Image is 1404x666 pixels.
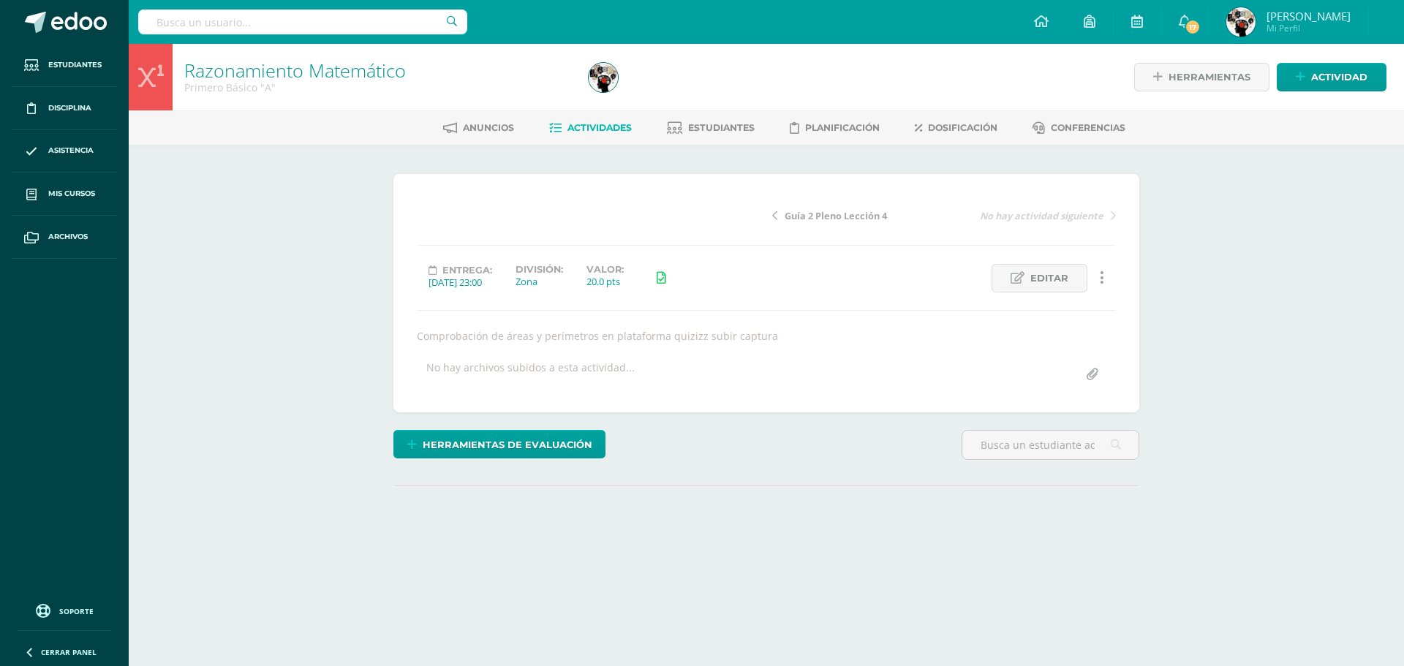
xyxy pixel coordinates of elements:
label: Valor: [586,264,624,275]
div: Primero Básico 'A' [184,80,571,94]
div: [DATE] 23:00 [429,276,492,289]
span: Mis cursos [48,188,95,200]
span: Editar [1030,265,1068,292]
span: Cerrar panel [41,647,97,657]
input: Busca un estudiante aquí... [962,431,1139,459]
div: Comprobación de áreas y perímetros en plataforma quizizz subir captura [411,329,1122,343]
a: Mis cursos [12,173,117,216]
span: Guía 2 Pleno Lección 4 [785,209,887,222]
span: [PERSON_NAME] [1267,9,1351,23]
a: Asistencia [12,130,117,173]
span: Estudiantes [688,122,755,133]
a: Disciplina [12,87,117,130]
a: Anuncios [443,116,514,140]
a: Planificación [790,116,880,140]
span: Dosificación [928,122,997,133]
span: Conferencias [1051,122,1125,133]
div: 20.0 pts [586,275,624,288]
a: Herramientas [1134,63,1269,91]
span: Asistencia [48,145,94,156]
a: Estudiantes [667,116,755,140]
a: Archivos [12,216,117,259]
span: Soporte [59,606,94,616]
span: Disciplina [48,102,91,114]
span: Mi Perfil [1267,22,1351,34]
span: Entrega: [442,265,492,276]
a: Razonamiento Matemático [184,58,406,83]
a: Herramientas de evaluación [393,430,605,458]
span: Herramientas de evaluación [423,431,592,458]
label: División: [516,264,563,275]
div: No hay archivos subidos a esta actividad... [426,360,635,389]
img: 6048ae9c2eba16dcb25a041118cbde53.png [1226,7,1256,37]
a: Dosificación [915,116,997,140]
img: 6048ae9c2eba16dcb25a041118cbde53.png [589,63,618,92]
a: Soporte [18,600,111,620]
a: Conferencias [1033,116,1125,140]
span: Estudiantes [48,59,102,71]
span: No hay actividad siguiente [980,209,1103,222]
span: Herramientas [1169,64,1250,91]
span: Actividad [1311,64,1367,91]
a: Guía 2 Pleno Lección 4 [772,208,944,222]
span: Actividades [567,122,632,133]
div: Zona [516,275,563,288]
a: Estudiantes [12,44,117,87]
span: 17 [1185,19,1201,35]
input: Busca un usuario... [138,10,467,34]
span: Planificación [805,122,880,133]
a: Actividades [549,116,632,140]
h1: Razonamiento Matemático [184,60,571,80]
span: Anuncios [463,122,514,133]
a: Actividad [1277,63,1386,91]
span: Archivos [48,231,88,243]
